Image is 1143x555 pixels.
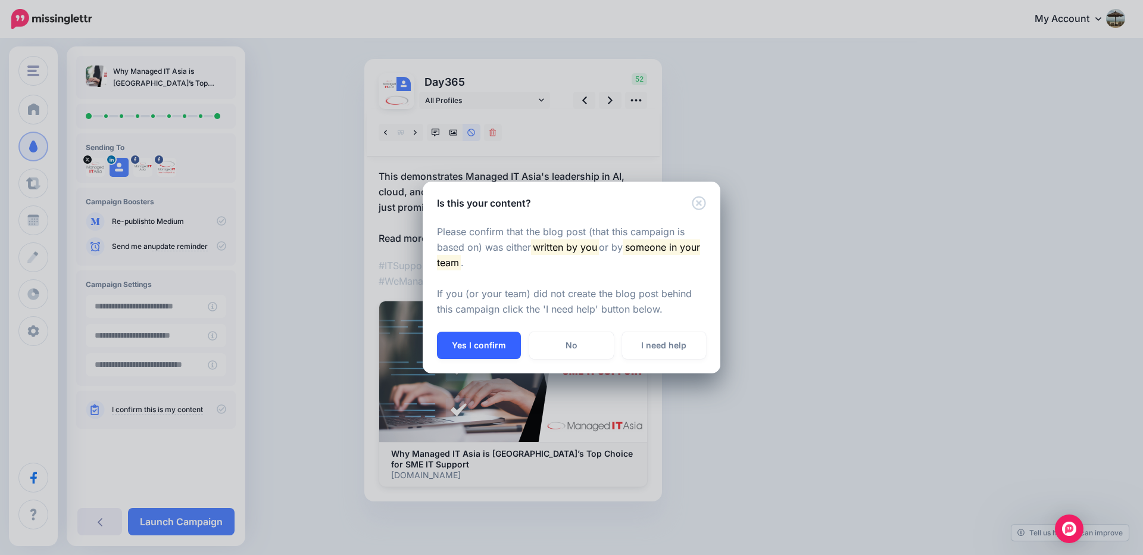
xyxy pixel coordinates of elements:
a: No [529,332,613,359]
p: Please confirm that the blog post (that this campaign is based on) was either or by . If you (or ... [437,225,706,317]
h5: Is this your content? [437,196,531,210]
button: Yes I confirm [437,332,521,359]
div: Open Intercom Messenger [1055,515,1083,543]
button: Close [692,196,706,211]
a: I need help [622,332,706,359]
mark: someone in your team [437,239,700,270]
mark: written by you [531,239,599,255]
